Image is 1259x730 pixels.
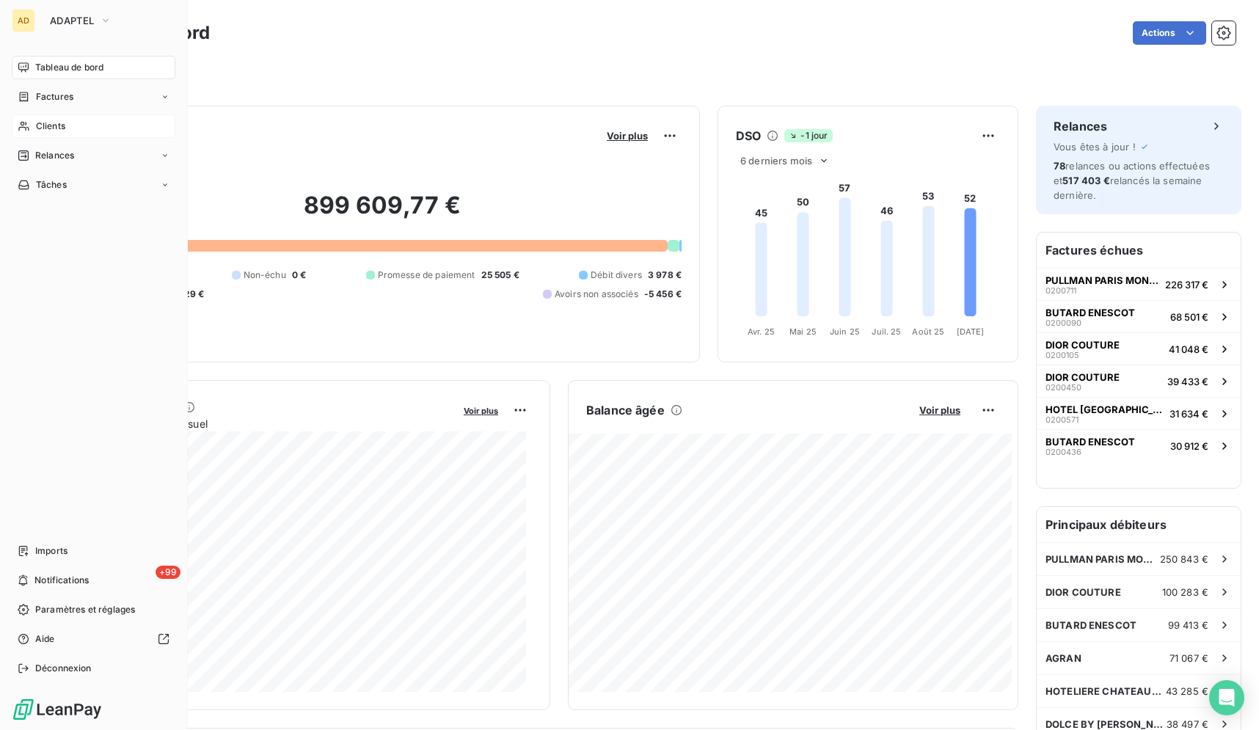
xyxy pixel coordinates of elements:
[1160,553,1208,565] span: 250 843 €
[1045,371,1120,383] span: DIOR COUTURE
[1045,586,1121,598] span: DIOR COUTURE
[50,15,94,26] span: ADAPTEL
[1133,21,1206,45] button: Actions
[1045,351,1079,359] span: 0200105
[644,288,682,301] span: -5 456 €
[35,662,92,675] span: Déconnexion
[1054,141,1136,153] span: Vous êtes à jour !
[1037,332,1241,365] button: DIOR COUTURE020010541 048 €
[1167,376,1208,387] span: 39 433 €
[12,9,35,32] div: AD
[12,698,103,721] img: Logo LeanPay
[1037,429,1241,461] button: BUTARD ENESCOT020043630 912 €
[292,269,306,282] span: 0 €
[35,61,103,74] span: Tableau de bord
[1037,233,1241,268] h6: Factures échues
[740,155,812,167] span: 6 derniers mois
[1209,680,1244,715] div: Open Intercom Messenger
[1170,311,1208,323] span: 68 501 €
[378,269,475,282] span: Promesse de paiement
[12,627,175,651] a: Aide
[1162,586,1208,598] span: 100 283 €
[736,127,761,145] h6: DSO
[1045,718,1167,730] span: DOLCE BY [PERSON_NAME] VERSAILL
[1062,175,1109,186] span: 517 403 €
[1045,553,1160,565] span: PULLMAN PARIS MONTPARNASSE
[35,603,135,616] span: Paramètres et réglages
[36,178,67,191] span: Tâches
[1037,397,1241,429] button: HOTEL [GEOGRAPHIC_DATA]020057131 634 €
[1045,652,1081,664] span: AGRAN
[1045,274,1159,286] span: PULLMAN PARIS MONTPARNASSE
[872,326,901,337] tspan: Juil. 25
[464,406,498,416] span: Voir plus
[1169,652,1208,664] span: 71 067 €
[1045,307,1135,318] span: BUTARD ENESCOT
[35,632,55,646] span: Aide
[789,326,817,337] tspan: Mai 25
[555,288,638,301] span: Avoirs non associés
[1170,440,1208,452] span: 30 912 €
[1045,436,1135,448] span: BUTARD ENESCOT
[1054,117,1107,135] h6: Relances
[1045,415,1079,424] span: 0200571
[1168,619,1208,631] span: 99 413 €
[1037,268,1241,300] button: PULLMAN PARIS MONTPARNASSE0200711226 317 €
[1169,408,1208,420] span: 31 634 €
[1037,507,1241,542] h6: Principaux débiteurs
[919,404,960,416] span: Voir plus
[748,326,775,337] tspan: Avr. 25
[1045,448,1081,456] span: 0200436
[36,120,65,133] span: Clients
[957,326,985,337] tspan: [DATE]
[607,130,648,142] span: Voir plus
[591,269,642,282] span: Débit divers
[35,149,74,162] span: Relances
[1037,365,1241,397] button: DIOR COUTURE020045039 433 €
[83,416,453,431] span: Chiffre d'affaires mensuel
[1045,318,1081,327] span: 0200090
[481,269,519,282] span: 25 505 €
[1054,160,1210,201] span: relances ou actions effectuées et relancés la semaine dernière.
[1167,718,1208,730] span: 38 497 €
[459,404,503,417] button: Voir plus
[1045,685,1166,697] span: HOTELIERE CHATEAUBRIAN
[912,326,944,337] tspan: Août 25
[1054,160,1065,172] span: 78
[586,401,665,419] h6: Balance âgée
[915,404,965,417] button: Voir plus
[156,566,180,579] span: +99
[830,326,860,337] tspan: Juin 25
[1037,300,1241,332] button: BUTARD ENESCOT020009068 501 €
[1045,286,1076,295] span: 0200711
[1045,619,1136,631] span: BUTARD ENESCOT
[36,90,73,103] span: Factures
[1045,339,1120,351] span: DIOR COUTURE
[1169,343,1208,355] span: 41 048 €
[83,191,682,235] h2: 899 609,77 €
[244,269,286,282] span: Non-échu
[1045,404,1164,415] span: HOTEL [GEOGRAPHIC_DATA]
[648,269,682,282] span: 3 978 €
[1166,685,1208,697] span: 43 285 €
[34,574,89,587] span: Notifications
[602,129,652,142] button: Voir plus
[1165,279,1208,291] span: 226 317 €
[35,544,67,558] span: Imports
[1045,383,1081,392] span: 0200450
[784,129,832,142] span: -1 jour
